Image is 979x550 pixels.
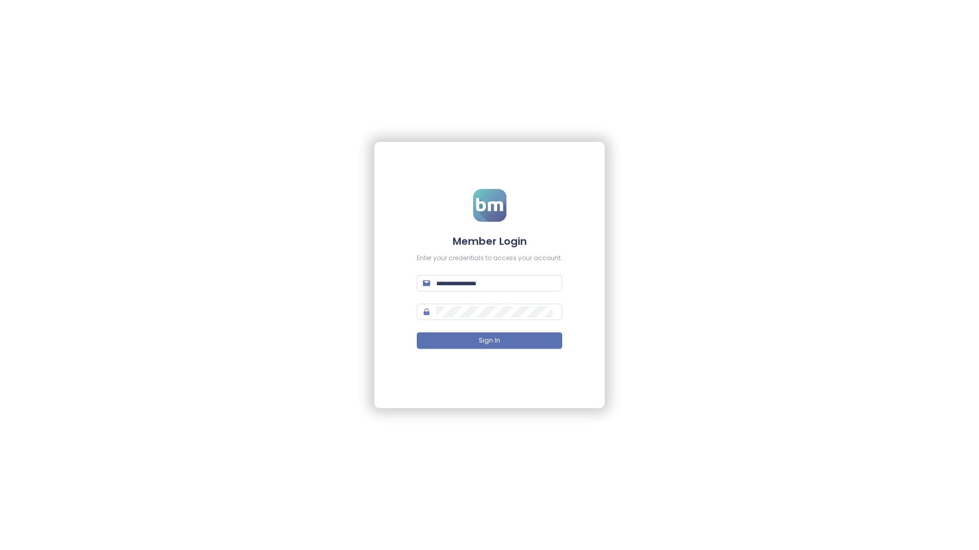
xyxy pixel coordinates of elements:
[423,308,430,315] span: lock
[473,189,506,222] img: logo
[417,253,562,263] div: Enter your credentials to access your account.
[417,234,562,248] h4: Member Login
[479,336,500,346] span: Sign In
[423,280,430,287] span: mail
[417,332,562,349] button: Sign In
